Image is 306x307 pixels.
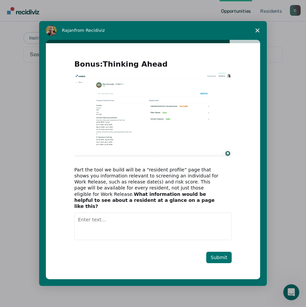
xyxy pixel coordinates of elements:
textarea: Enter text... [74,213,232,240]
b: Thinking Ahead [103,60,167,68]
span: Close survey [248,21,267,40]
span: Rajan [62,28,74,33]
span: from Recidiviz [74,28,105,33]
div: Part the tool we build will be a “resident profile” page that shows you information relevant to s... [74,167,222,209]
h2: Bonus: [74,59,232,73]
b: What information would be helpful to see about a resident at a glance on a page like this? [74,191,215,209]
button: Submit [206,252,232,263]
img: Profile image for Rajan [46,25,57,36]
